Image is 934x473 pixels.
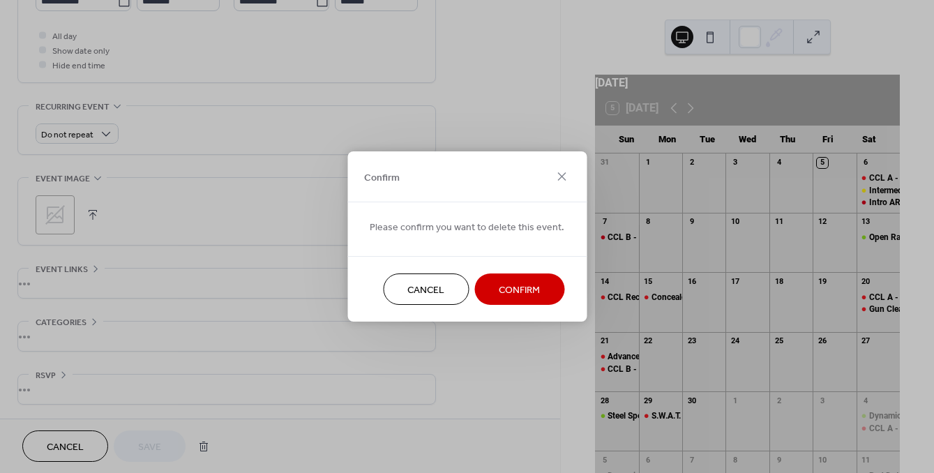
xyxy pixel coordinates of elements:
button: Confirm [474,273,564,305]
span: Please confirm you want to delete this event. [370,220,564,235]
span: Confirm [499,283,540,298]
span: Confirm [364,170,400,185]
button: Cancel [383,273,469,305]
span: Cancel [407,283,444,298]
